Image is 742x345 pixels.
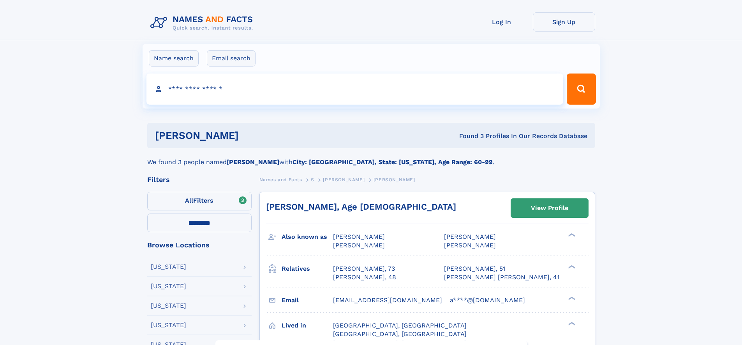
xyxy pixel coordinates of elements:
[185,197,193,204] span: All
[147,176,252,183] div: Filters
[282,294,333,307] h3: Email
[155,131,349,140] h1: [PERSON_NAME]
[259,175,302,184] a: Names and Facts
[147,148,595,167] div: We found 3 people named with .
[333,242,385,249] span: [PERSON_NAME]
[311,177,314,182] span: S
[566,296,576,301] div: ❯
[151,283,186,289] div: [US_STATE]
[471,12,533,32] a: Log In
[533,12,595,32] a: Sign Up
[333,296,442,304] span: [EMAIL_ADDRESS][DOMAIN_NAME]
[511,199,588,217] a: View Profile
[333,322,467,329] span: [GEOGRAPHIC_DATA], [GEOGRAPHIC_DATA]
[282,230,333,243] h3: Also known as
[149,50,199,67] label: Name search
[151,303,186,309] div: [US_STATE]
[444,242,496,249] span: [PERSON_NAME]
[333,233,385,240] span: [PERSON_NAME]
[151,322,186,328] div: [US_STATE]
[333,330,467,338] span: [GEOGRAPHIC_DATA], [GEOGRAPHIC_DATA]
[207,50,256,67] label: Email search
[444,273,559,282] a: [PERSON_NAME] [PERSON_NAME], 41
[444,233,496,240] span: [PERSON_NAME]
[266,202,456,212] a: [PERSON_NAME], Age [DEMOGRAPHIC_DATA]
[323,177,365,182] span: [PERSON_NAME]
[374,177,415,182] span: [PERSON_NAME]
[147,242,252,249] div: Browse Locations
[566,321,576,326] div: ❯
[227,158,279,166] b: [PERSON_NAME]
[349,132,587,140] div: Found 3 Profiles In Our Records Database
[151,264,186,270] div: [US_STATE]
[147,12,259,33] img: Logo Names and Facts
[323,175,365,184] a: [PERSON_NAME]
[282,262,333,275] h3: Relatives
[293,158,493,166] b: City: [GEOGRAPHIC_DATA], State: [US_STATE], Age Range: 60-99
[566,264,576,269] div: ❯
[311,175,314,184] a: S
[531,199,568,217] div: View Profile
[333,264,395,273] a: [PERSON_NAME], 73
[567,74,596,105] button: Search Button
[282,319,333,332] h3: Lived in
[333,273,396,282] a: [PERSON_NAME], 48
[146,74,564,105] input: search input
[147,192,252,210] label: Filters
[444,264,505,273] a: [PERSON_NAME], 51
[566,233,576,238] div: ❯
